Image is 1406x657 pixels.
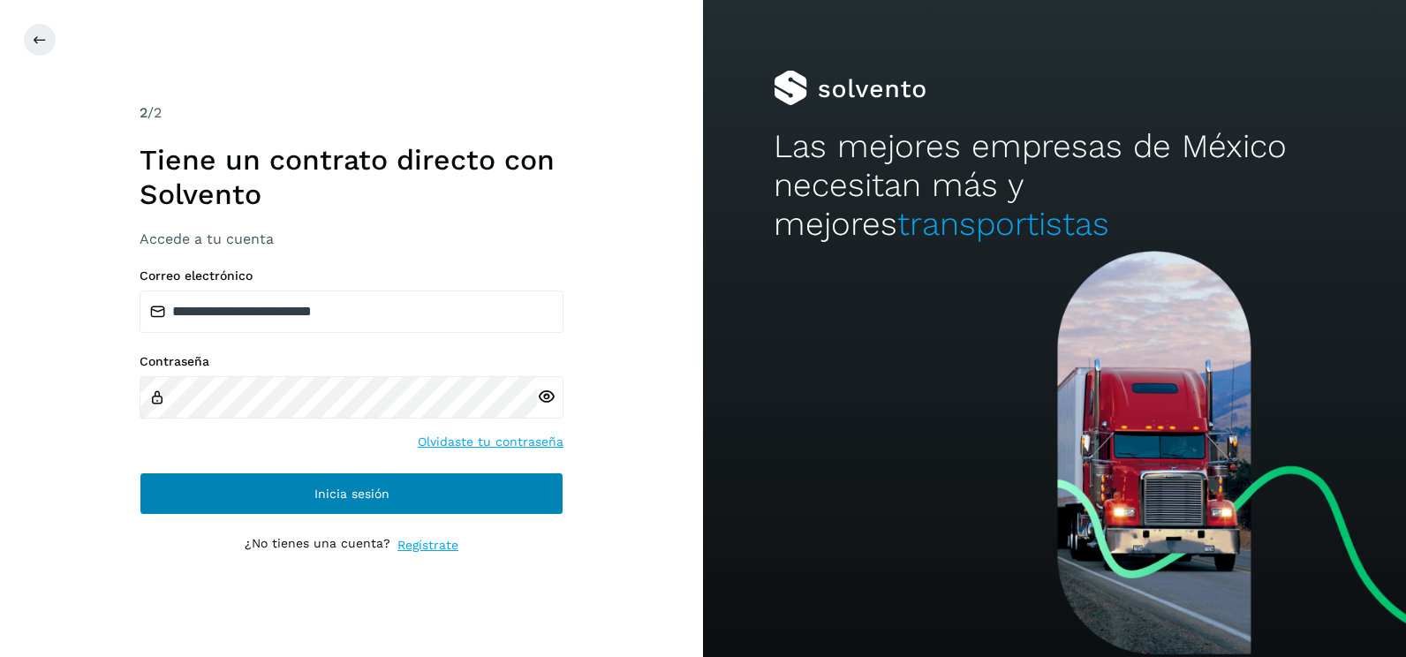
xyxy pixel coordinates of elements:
h2: Las mejores empresas de México necesitan más y mejores [774,127,1336,245]
h3: Accede a tu cuenta [140,230,563,247]
label: Contraseña [140,354,563,369]
div: /2 [140,102,563,124]
a: Olvidaste tu contraseña [418,433,563,451]
p: ¿No tienes una cuenta? [245,536,390,555]
label: Correo electrónico [140,268,563,283]
h1: Tiene un contrato directo con Solvento [140,143,563,211]
button: Inicia sesión [140,472,563,515]
a: Regístrate [397,536,458,555]
span: transportistas [897,205,1109,243]
span: 2 [140,104,147,121]
span: Inicia sesión [314,487,389,500]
